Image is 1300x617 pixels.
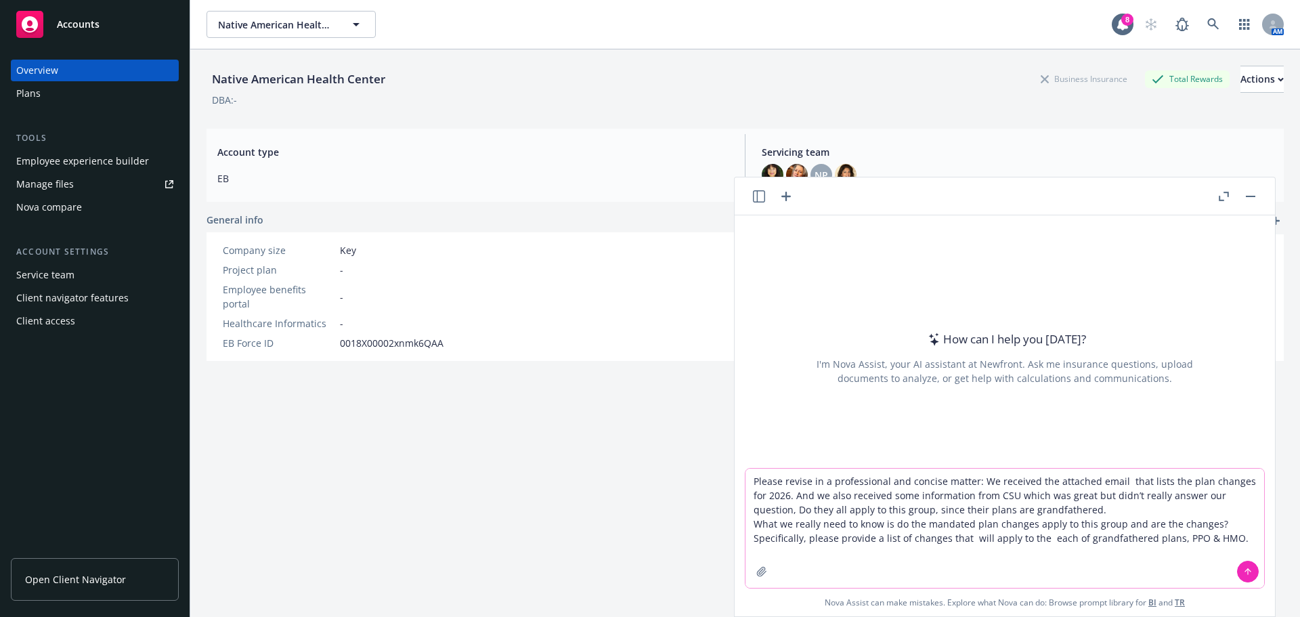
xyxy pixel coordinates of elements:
[217,171,729,186] span: EB
[11,287,179,309] a: Client navigator features
[11,131,179,145] div: Tools
[11,173,179,195] a: Manage files
[16,173,74,195] div: Manage files
[16,150,149,172] div: Employee experience builder
[1034,70,1134,87] div: Business Insurance
[16,83,41,104] div: Plans
[16,287,129,309] div: Client navigator features
[1200,11,1227,38] a: Search
[217,145,729,159] span: Account type
[924,331,1086,348] div: How can I help you [DATE]?
[1137,11,1165,38] a: Start snowing
[223,282,334,311] div: Employee benefits portal
[340,290,343,304] span: -
[1145,70,1230,87] div: Total Rewards
[340,263,343,277] span: -
[11,245,179,259] div: Account settings
[340,336,443,350] span: 0018X00002xnmk6QAA
[1169,11,1196,38] a: Report a Bug
[786,164,808,186] img: photo
[223,243,334,257] div: Company size
[745,469,1264,588] textarea: Please revise in a professional and concise matter: We received the attached email that lists the...
[1148,597,1156,608] a: BI
[16,60,58,81] div: Overview
[11,196,179,218] a: Nova compare
[207,213,263,227] span: General info
[835,164,857,186] img: photo
[16,264,74,286] div: Service team
[340,316,343,331] span: -
[1175,597,1185,608] a: TR
[740,589,1270,616] span: Nova Assist can make mistakes. Explore what Nova can do: Browse prompt library for and
[16,196,82,218] div: Nova compare
[11,5,179,43] a: Accounts
[1231,11,1258,38] a: Switch app
[57,19,100,30] span: Accounts
[762,164,783,186] img: photo
[11,60,179,81] a: Overview
[223,316,334,331] div: Healthcare Informatics
[762,145,1273,159] span: Servicing team
[223,336,334,350] div: EB Force ID
[340,243,356,257] span: Key
[207,11,376,38] button: Native American Health Center
[1267,213,1284,229] a: add
[25,572,126,587] span: Open Client Navigator
[218,18,335,32] span: Native American Health Center
[1240,66,1284,92] div: Actions
[212,93,237,107] div: DBA: -
[16,310,75,332] div: Client access
[207,70,391,88] div: Native American Health Center
[223,263,334,277] div: Project plan
[11,310,179,332] a: Client access
[11,83,179,104] a: Plans
[11,150,179,172] a: Employee experience builder
[1240,66,1284,93] button: Actions
[11,264,179,286] a: Service team
[815,357,1195,385] div: I'm Nova Assist, your AI assistant at Newfront. Ask me insurance questions, upload documents to a...
[1121,14,1133,26] div: 8
[815,168,828,182] span: NP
